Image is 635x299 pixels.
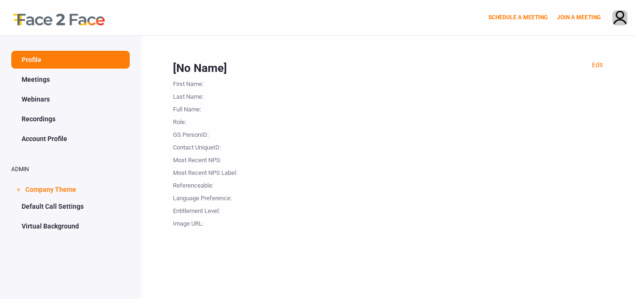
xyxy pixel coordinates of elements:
[173,216,267,228] div: Image URL :
[173,152,267,165] div: Most Recent NPS :
[557,14,601,21] a: JOIN A MEETING
[14,188,23,191] span: >
[173,60,603,76] div: [No Name]
[11,217,130,235] a: Virtual Background
[488,14,548,21] a: SCHEDULE A MEETING
[173,114,267,127] div: Role :
[173,127,267,140] div: GS PersonID :
[11,166,130,173] h2: ADMIN
[173,165,267,178] div: Most Recent NPS Label :
[592,61,603,69] a: Edit
[11,197,130,215] a: Default Call Settings
[173,190,267,203] div: Language Preference :
[11,130,130,148] a: Account Profile
[11,51,130,69] a: Profile
[173,89,267,102] div: Last Name :
[173,140,267,152] div: Contact UniqueID :
[173,102,267,114] div: Full Name :
[173,178,267,190] div: Referenceable :
[11,71,130,88] a: Meetings
[173,76,267,89] div: First Name :
[173,203,267,216] div: Entitlement Level :
[25,180,76,197] span: Company Theme
[613,11,627,26] img: avatar.710606db.png
[11,110,130,128] a: Recordings
[11,90,130,108] a: Webinars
